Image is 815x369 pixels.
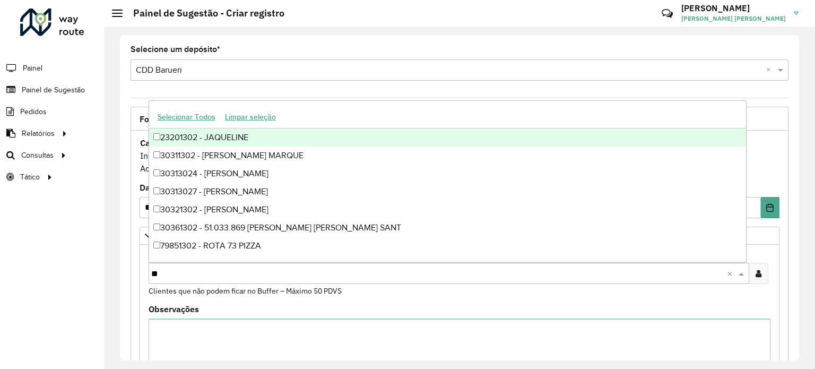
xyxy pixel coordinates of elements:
label: Data de Vigência Inicial [140,181,237,194]
div: 97013024 - [PERSON_NAME] [149,255,746,273]
div: 30321302 - [PERSON_NAME] [149,201,746,219]
span: Pedidos [20,106,47,117]
button: Choose Date [761,197,779,218]
span: Clear all [727,267,736,280]
span: Painel de Sugestão [22,84,85,96]
span: Clear all [766,64,775,76]
h2: Painel de Sugestão - Criar registro [123,7,284,19]
span: [PERSON_NAME] [PERSON_NAME] [681,14,786,23]
a: Contato Rápido [656,2,679,25]
span: Relatórios [22,128,55,139]
span: Painel [23,63,42,74]
span: Formulário Painel de Sugestão [140,115,259,123]
div: 30361302 - 51.033.869 [PERSON_NAME] [PERSON_NAME] SANT [149,219,746,237]
h3: [PERSON_NAME] [681,3,786,13]
label: Selecione um depósito [131,43,220,56]
div: 30313024 - [PERSON_NAME] [149,165,746,183]
button: Selecionar Todos [153,109,220,125]
div: 23201302 - JAQUELINE [149,128,746,147]
div: 30313027 - [PERSON_NAME] [149,183,746,201]
span: Tático [20,171,40,183]
small: Clientes que não podem ficar no Buffer – Máximo 50 PDVS [149,286,342,296]
span: Consultas [21,150,54,161]
ng-dropdown-panel: Options list [149,100,747,262]
button: Limpar seleção [220,109,281,125]
div: Informe a data de inicio, fim e preencha corretamente os campos abaixo. Ao final, você irá pré-vi... [140,136,779,175]
label: Observações [149,303,199,315]
div: 30311302 - [PERSON_NAME] MARQUE [149,147,746,165]
strong: Cadastro Painel de sugestão de roteirização: [140,138,315,148]
a: Priorizar Cliente - Não podem ficar no buffer [140,227,779,245]
div: 79851302 - ROTA 73 PIZZA [149,237,746,255]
